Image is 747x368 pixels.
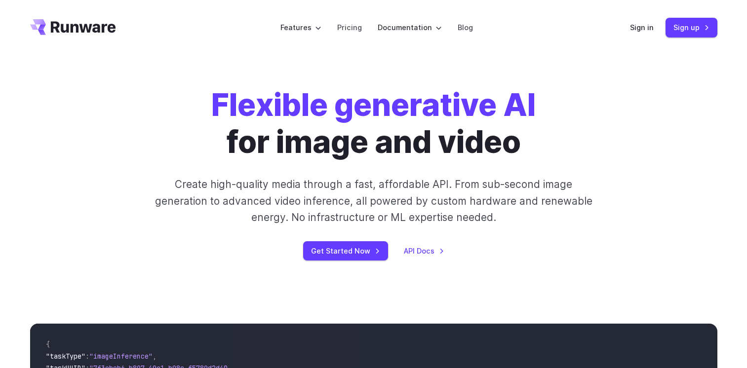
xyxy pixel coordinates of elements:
a: Pricing [337,22,362,33]
a: Go to / [30,19,116,35]
a: API Docs [404,245,444,257]
a: Blog [458,22,473,33]
p: Create high-quality media through a fast, affordable API. From sub-second image generation to adv... [154,176,593,225]
span: "taskType" [46,352,85,361]
a: Sign up [666,18,717,37]
span: , [153,352,157,361]
label: Documentation [378,22,442,33]
strong: Flexible generative AI [211,86,536,123]
h1: for image and video [211,87,536,160]
span: "imageInference" [89,352,153,361]
a: Sign in [630,22,654,33]
span: { [46,340,50,349]
span: : [85,352,89,361]
label: Features [280,22,321,33]
a: Get Started Now [303,241,388,260]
